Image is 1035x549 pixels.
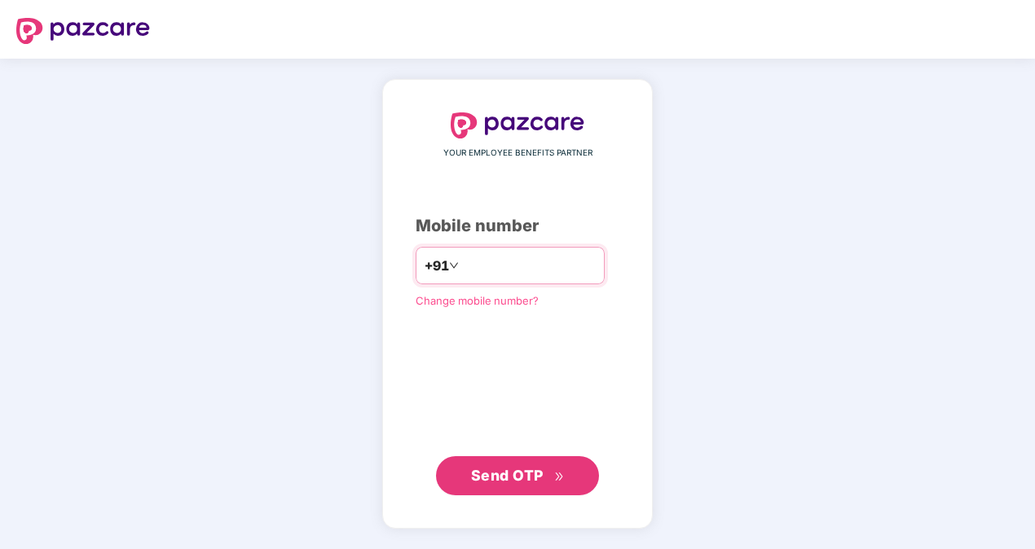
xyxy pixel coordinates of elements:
a: Change mobile number? [416,294,539,307]
div: Mobile number [416,213,619,239]
button: Send OTPdouble-right [436,456,599,495]
span: double-right [554,472,565,482]
span: Send OTP [471,467,544,484]
span: down [449,261,459,270]
span: YOUR EMPLOYEE BENEFITS PARTNER [443,147,592,160]
img: logo [16,18,150,44]
span: +91 [425,256,449,276]
img: logo [451,112,584,138]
